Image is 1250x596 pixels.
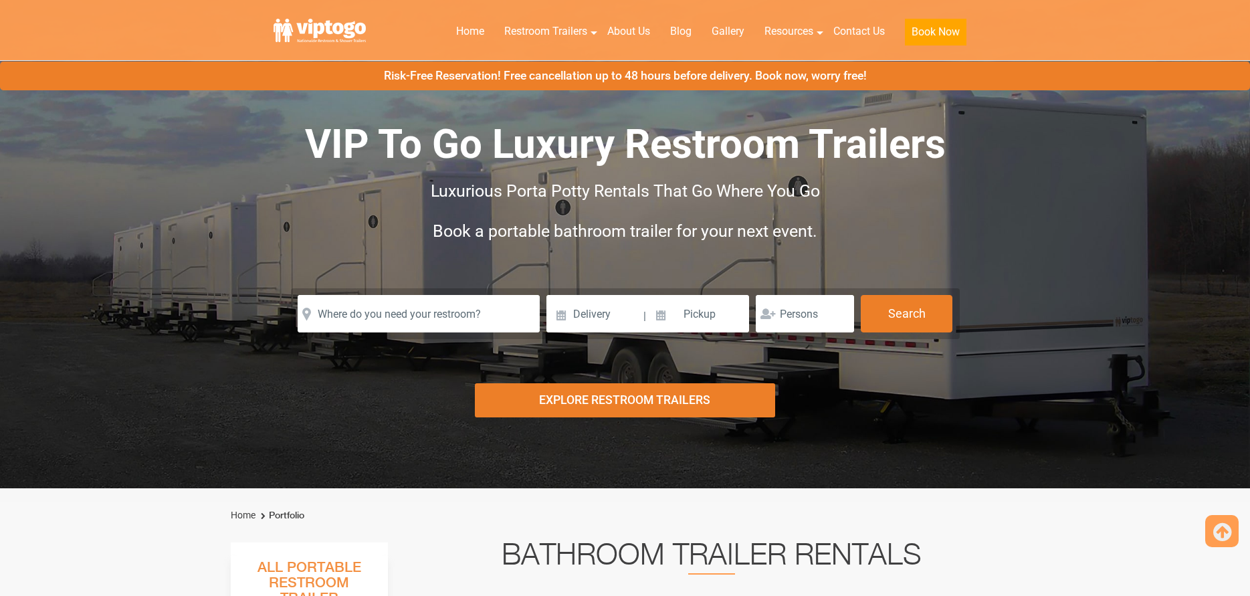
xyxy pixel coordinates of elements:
input: Delivery [546,295,642,332]
div: Explore Restroom Trailers [475,383,775,417]
a: Contact Us [823,17,895,46]
span: Luxurious Porta Potty Rentals That Go Where You Go [431,181,820,201]
button: Search [861,295,952,332]
span: Book a portable bathroom trailer for your next event. [433,221,817,241]
span: | [643,295,646,338]
li: Portfolio [257,508,304,524]
input: Pickup [648,295,750,332]
a: Home [446,17,494,46]
a: About Us [597,17,660,46]
h2: Bathroom Trailer Rentals [406,542,1017,575]
button: Book Now [905,19,966,45]
a: Home [231,510,255,520]
input: Persons [756,295,854,332]
a: Restroom Trailers [494,17,597,46]
a: Resources [754,17,823,46]
a: Book Now [895,17,976,54]
a: Gallery [702,17,754,46]
a: Blog [660,17,702,46]
span: VIP To Go Luxury Restroom Trailers [305,120,946,168]
input: Where do you need your restroom? [298,295,540,332]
